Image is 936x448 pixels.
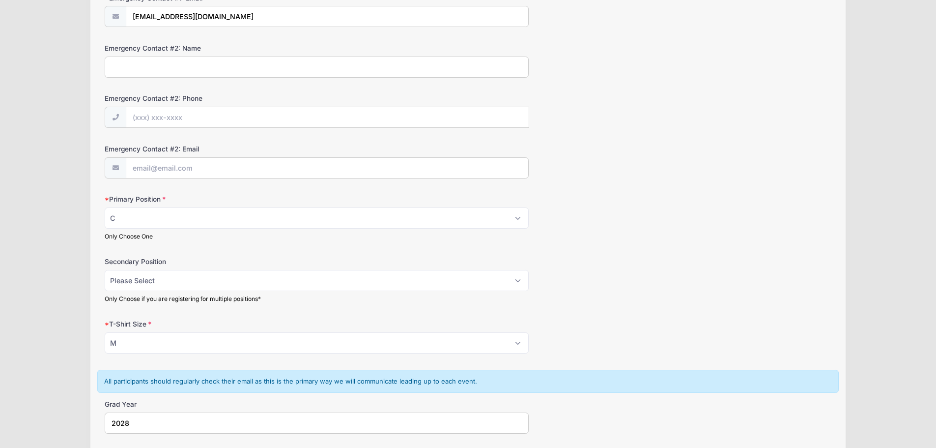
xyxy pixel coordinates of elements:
input: (xxx) xxx-xxxx [126,107,529,128]
input: email@email.com [126,6,529,27]
div: Only Choose One [105,232,529,241]
div: All participants should regularly check their email as this is the primary way we will communicat... [97,370,839,393]
label: Secondary Position [105,257,347,267]
label: T-Shirt Size [105,319,347,329]
div: Only Choose if you are registering for multiple positions* [105,295,529,303]
label: Emergency Contact #2: Name [105,43,347,53]
input: email@email.com [126,157,529,179]
label: Primary Position [105,194,347,204]
label: Emergency Contact #2: Phone [105,93,347,103]
label: Emergency Contact #2: Email [105,144,347,154]
label: Grad Year [105,399,347,409]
